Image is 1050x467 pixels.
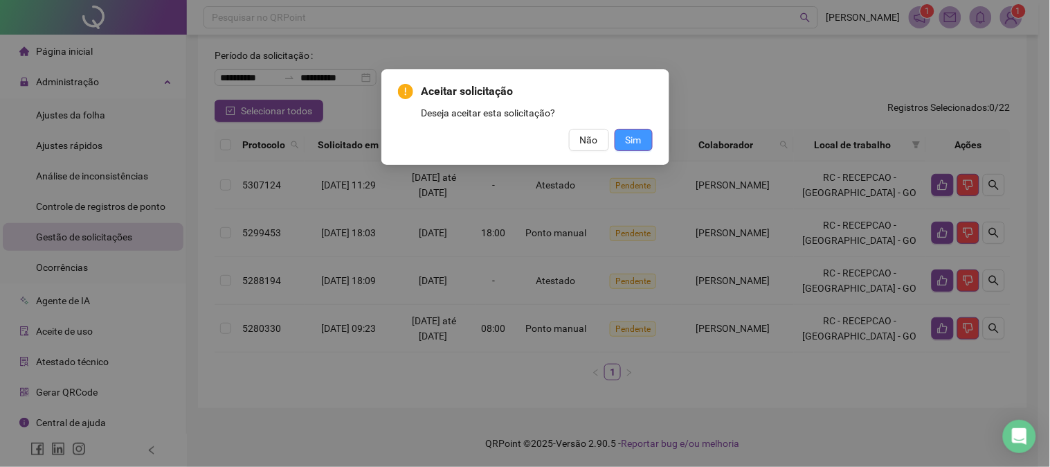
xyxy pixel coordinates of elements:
[422,105,653,121] div: Deseja aceitar esta solicitação?
[615,129,653,151] button: Sim
[580,132,598,148] span: Não
[398,84,413,99] span: exclamation-circle
[569,129,609,151] button: Não
[422,83,653,100] span: Aceitar solicitação
[1003,420,1036,453] div: Open Intercom Messenger
[626,132,642,148] span: Sim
